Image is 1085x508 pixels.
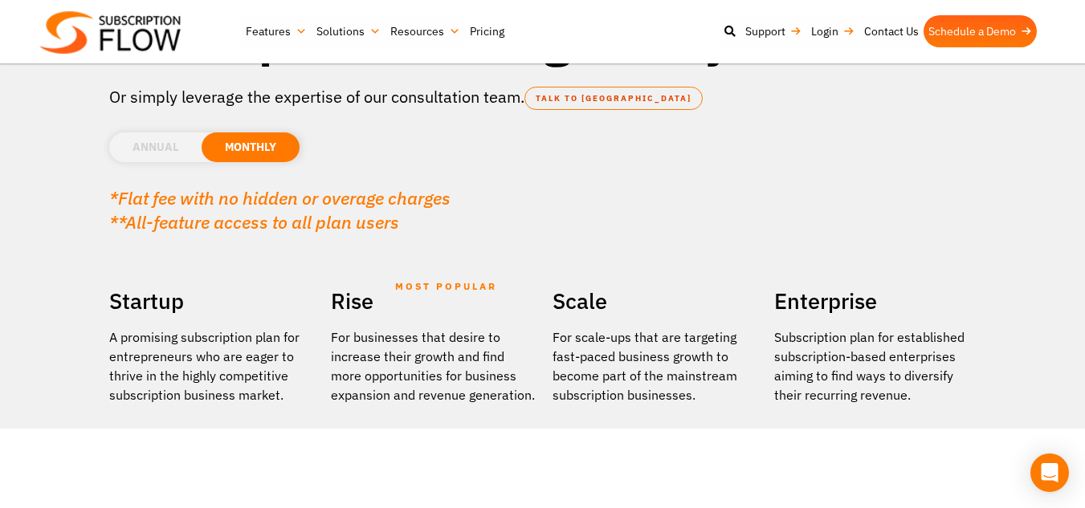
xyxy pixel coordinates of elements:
a: Login [806,15,859,47]
h2: Scale [553,282,758,319]
li: MONTHLY [202,132,300,162]
li: ANNUAL [109,132,202,162]
a: Pricing [465,15,509,47]
div: For scale-ups that are targeting fast-paced business growth to become part of the mainstream subs... [553,327,758,404]
img: Subscriptionflow [40,11,181,54]
em: *Flat fee with no hidden or overage charges [109,186,451,209]
a: Solutions [312,15,385,47]
em: **All-feature access to all plan users [109,210,399,234]
a: Resources [385,15,465,47]
h2: Enterprise [774,282,980,319]
a: TALK TO [GEOGRAPHIC_DATA] [524,87,703,110]
p: A promising subscription plan for entrepreneurs who are eager to thrive in the highly competitive... [109,327,315,404]
a: Schedule a Demo [924,15,1037,47]
a: Support [740,15,806,47]
p: Or simply leverage the expertise of our consultation team. [109,85,977,109]
div: Open Intercom Messenger [1030,453,1069,492]
a: Contact Us [859,15,924,47]
div: For businesses that desire to increase their growth and find more opportunities for business expa... [331,327,536,404]
p: Subscription plan for established subscription-based enterprises aiming to find ways to diversify... [774,327,980,404]
h2: Startup [109,282,315,319]
span: MOST POPULAR [395,268,497,305]
a: Features [241,15,312,47]
h1: Find a plan that's right for you [109,9,977,69]
h2: Rise [331,282,536,319]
